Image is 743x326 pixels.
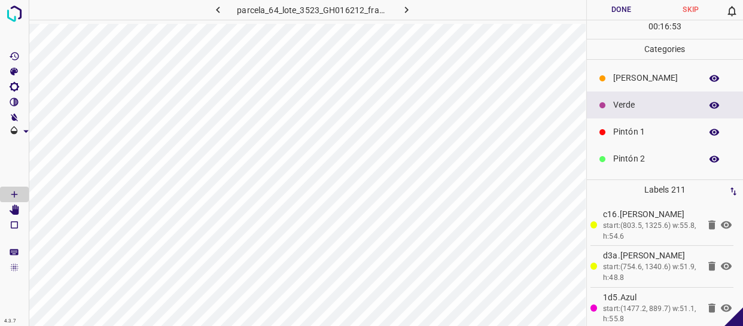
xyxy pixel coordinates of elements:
[648,20,681,39] div: : :
[590,180,740,200] p: Labels 211
[660,20,669,33] p: 16
[1,316,19,326] div: 4.3.7
[603,221,699,242] div: start:(803.5, 1325.6) w:55.8, h:54.6
[603,304,699,325] div: start:(1477.2, 889.7) w:51.1, h:55.8
[237,3,387,20] h6: parcela_64_lote_3523_GH016212_frame_00027_26092.jpg
[648,20,658,33] p: 00
[603,291,699,304] p: 1d5.Azul
[613,99,695,111] p: Verde
[672,20,681,33] p: 53
[603,262,699,283] div: start:(754.6, 1340.6) w:51.9, h:48.8
[613,126,695,138] p: Pintón 1
[603,249,699,262] p: d3a.[PERSON_NAME]
[613,153,695,165] p: Pintón 2
[613,72,695,84] p: [PERSON_NAME]
[4,3,25,25] img: logo
[603,208,699,221] p: c16.[PERSON_NAME]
